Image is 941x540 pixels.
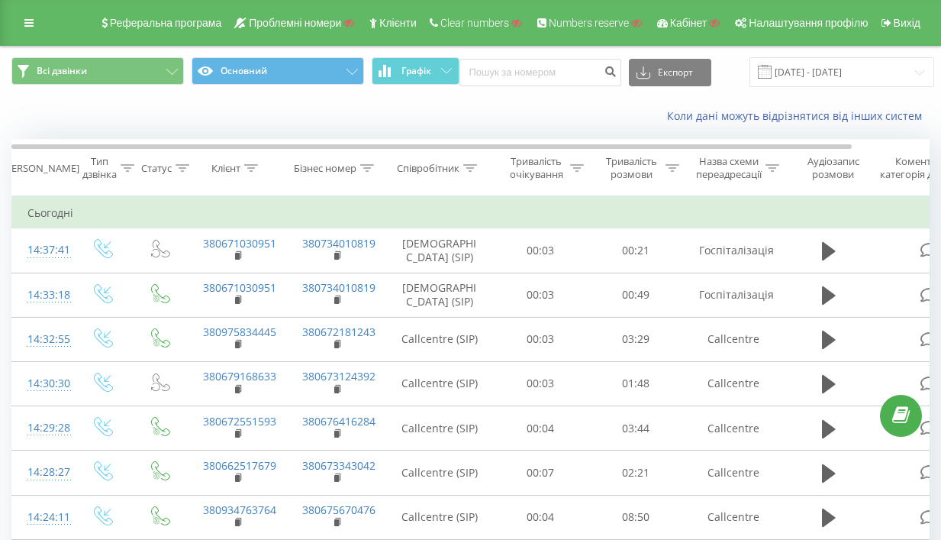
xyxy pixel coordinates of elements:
a: 380662517679 [203,458,276,473]
span: Графік [401,66,431,76]
td: 02:21 [588,451,684,495]
td: Callcentre (SIP) [386,495,493,539]
div: Бізнес номер [294,162,356,175]
td: 00:03 [493,228,588,273]
div: 14:33:18 [27,280,58,310]
a: 380672551593 [203,414,276,428]
td: 00:04 [493,495,588,539]
td: 00:21 [588,228,684,273]
a: 380734010819 [302,236,375,251]
td: [DEMOGRAPHIC_DATA] (SIP) [386,228,493,273]
span: Clear numbers [440,17,509,29]
td: Callcentre (SIP) [386,317,493,361]
span: Реферальна програма [110,17,222,29]
span: Проблемні номери [249,17,341,29]
div: 14:29:28 [27,413,58,443]
div: 14:24:11 [27,503,58,532]
div: Назва схеми переадресації [696,155,762,181]
div: Тривалість очікування [506,155,566,181]
a: 380673343042 [302,458,375,473]
td: Callcentre [684,361,783,406]
a: 380671030951 [203,280,276,295]
a: Коли дані можуть відрізнятися вiд інших систем [667,108,930,123]
a: 380975834445 [203,325,276,339]
div: Статус [141,162,172,175]
td: Callcentre (SIP) [386,451,493,495]
td: 00:49 [588,273,684,317]
div: Аудіозапис розмови [796,155,870,181]
a: 380673124392 [302,369,375,383]
td: 00:03 [493,317,588,361]
td: Callcentre (SIP) [386,361,493,406]
td: Callcentre [684,406,783,451]
span: Налаштування профілю [749,17,868,29]
div: Співробітник [397,162,459,175]
td: 03:29 [588,317,684,361]
span: Клієнти [379,17,417,29]
a: 380671030951 [203,236,276,251]
td: [DEMOGRAPHIC_DATA] (SIP) [386,273,493,317]
a: 380675670476 [302,503,375,517]
td: Callcentre (SIP) [386,406,493,451]
td: Callcentre [684,317,783,361]
div: Тривалість розмови [601,155,662,181]
td: Госпіталізація [684,228,783,273]
div: 14:32:55 [27,325,58,354]
input: Пошук за номером [459,59,621,86]
div: Тип дзвінка [82,155,117,181]
td: 00:07 [493,451,588,495]
div: 14:28:27 [27,458,58,487]
span: Всі дзвінки [37,65,87,77]
a: 380679168633 [203,369,276,383]
td: Callcentre [684,451,783,495]
a: 380672181243 [302,325,375,339]
a: 380934763764 [203,503,276,517]
button: Графік [372,57,459,85]
a: 380676416284 [302,414,375,428]
td: Госпіталізація [684,273,783,317]
button: Основний [192,57,364,85]
td: 08:50 [588,495,684,539]
div: 14:37:41 [27,235,58,265]
div: 14:30:30 [27,369,58,399]
span: Numbers reserve [549,17,629,29]
td: 00:03 [493,361,588,406]
button: Експорт [629,59,711,86]
td: Callcentre [684,495,783,539]
td: 01:48 [588,361,684,406]
div: Клієнт [211,162,240,175]
span: Вихід [894,17,920,29]
td: 03:44 [588,406,684,451]
a: 380734010819 [302,280,375,295]
button: Всі дзвінки [11,57,184,85]
div: [PERSON_NAME] [2,162,79,175]
span: Кабінет [670,17,707,29]
td: 00:03 [493,273,588,317]
td: 00:04 [493,406,588,451]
